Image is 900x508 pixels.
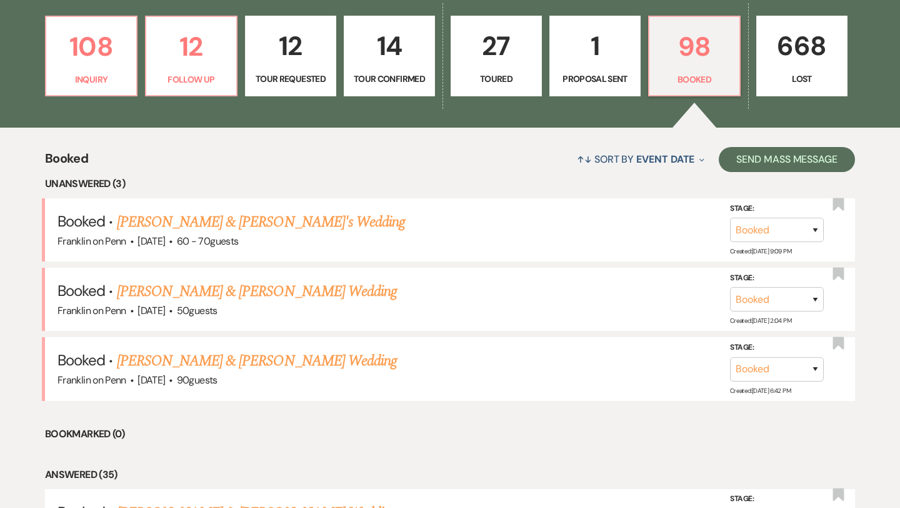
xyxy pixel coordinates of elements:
[154,26,229,68] p: 12
[557,25,632,67] p: 1
[352,25,427,67] p: 14
[253,72,328,86] p: Tour Requested
[344,16,435,97] a: 14Tour Confirmed
[245,16,336,97] a: 12Tour Requested
[117,350,397,372] a: [PERSON_NAME] & [PERSON_NAME] Wedding
[719,147,855,172] button: Send Mass Message
[45,16,137,97] a: 108Inquiry
[54,73,129,86] p: Inquiry
[657,26,732,68] p: 98
[253,25,328,67] p: 12
[145,16,237,97] a: 12Follow Up
[352,72,427,86] p: Tour Confirmed
[730,202,824,216] label: Stage:
[549,16,641,97] a: 1Proposal Sent
[730,317,791,325] span: Created: [DATE] 2:04 PM
[636,153,694,166] span: Event Date
[459,72,534,86] p: Toured
[137,304,165,317] span: [DATE]
[557,72,632,86] p: Proposal Sent
[764,25,839,67] p: 668
[57,304,126,317] span: Franklin on Penn
[730,272,824,285] label: Stage:
[117,211,406,233] a: [PERSON_NAME] & [PERSON_NAME]'s Wedding
[459,25,534,67] p: 27
[451,16,542,97] a: 27Toured
[764,72,839,86] p: Lost
[54,26,129,68] p: 108
[137,373,165,387] span: [DATE]
[57,211,105,231] span: Booked
[45,426,855,442] li: Bookmarked (0)
[730,492,824,506] label: Stage:
[756,16,847,97] a: 668Lost
[730,387,791,395] span: Created: [DATE] 6:42 PM
[648,16,741,97] a: 98Booked
[577,153,592,166] span: ↑↓
[177,373,217,387] span: 90 guests
[137,235,165,248] span: [DATE]
[57,235,126,248] span: Franklin on Penn
[45,176,855,192] li: Unanswered (3)
[57,373,126,387] span: Franklin on Penn
[177,304,217,317] span: 50 guests
[657,73,732,86] p: Booked
[45,149,88,176] span: Booked
[57,350,105,370] span: Booked
[572,143,709,176] button: Sort By Event Date
[730,247,791,255] span: Created: [DATE] 9:09 PM
[730,341,824,355] label: Stage:
[57,281,105,300] span: Booked
[117,280,397,303] a: [PERSON_NAME] & [PERSON_NAME] Wedding
[154,73,229,86] p: Follow Up
[45,467,855,483] li: Answered (35)
[177,235,239,248] span: 60 - 70 guests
